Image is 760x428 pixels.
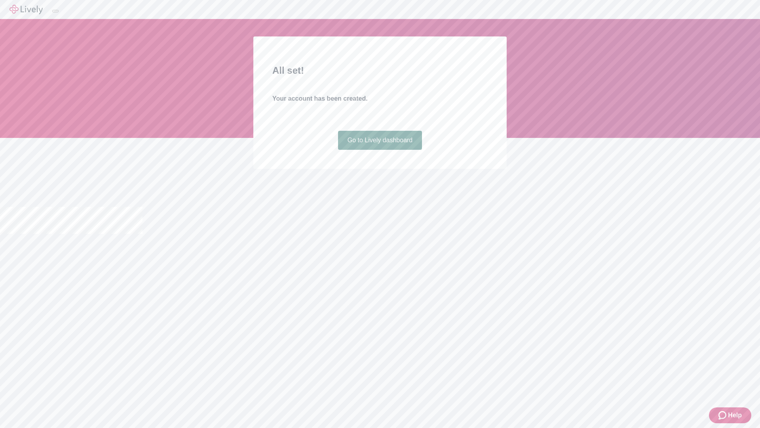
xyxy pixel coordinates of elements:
[718,411,728,420] svg: Zendesk support icon
[52,10,59,12] button: Log out
[272,63,488,78] h2: All set!
[728,411,742,420] span: Help
[338,131,422,150] a: Go to Lively dashboard
[709,407,751,423] button: Zendesk support iconHelp
[9,5,43,14] img: Lively
[272,94,488,103] h4: Your account has been created.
